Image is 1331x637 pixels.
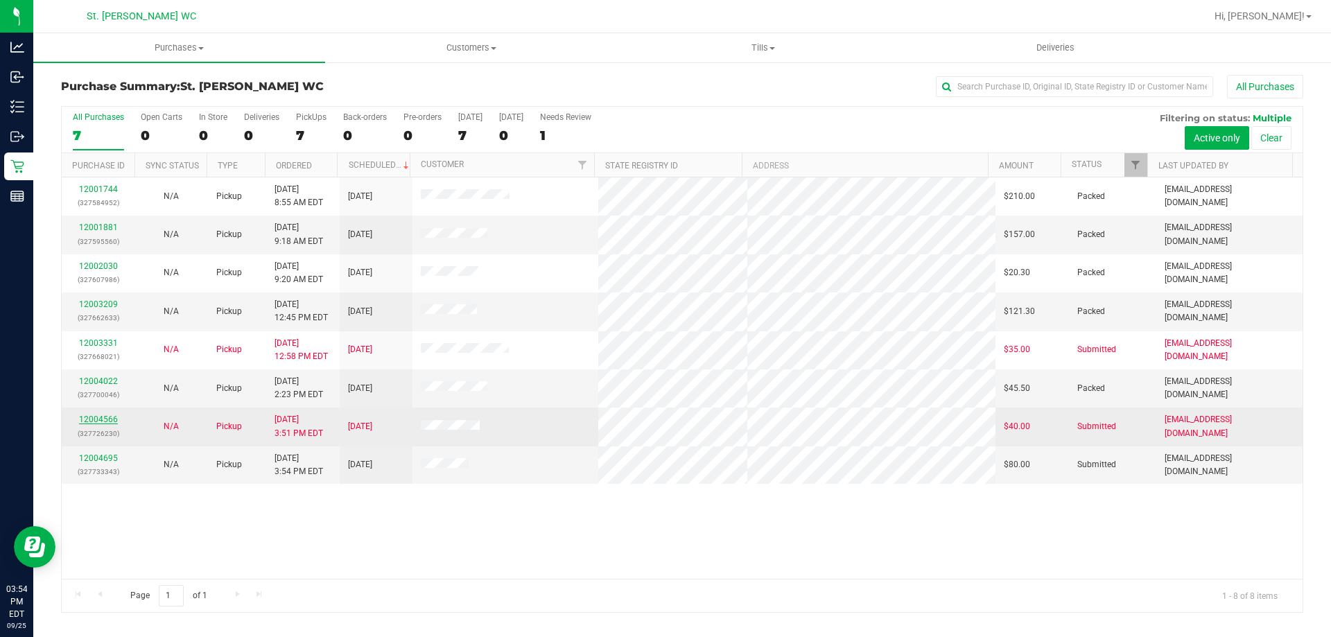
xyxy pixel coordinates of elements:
[10,70,24,84] inline-svg: Inbound
[348,266,372,279] span: [DATE]
[1165,260,1294,286] span: [EMAIL_ADDRESS][DOMAIN_NAME]
[159,585,184,607] input: 1
[164,306,179,316] span: Not Applicable
[1077,420,1116,433] span: Submitted
[1077,343,1116,356] span: Submitted
[164,421,179,431] span: Not Applicable
[164,458,179,471] button: N/A
[1004,420,1030,433] span: $40.00
[605,161,678,171] a: State Registry ID
[343,128,387,143] div: 0
[164,268,179,277] span: Not Applicable
[1077,305,1105,318] span: Packed
[349,160,412,170] a: Scheduled
[216,266,242,279] span: Pickup
[6,583,27,620] p: 03:54 PM EDT
[33,42,325,54] span: Purchases
[1004,305,1035,318] span: $121.30
[10,40,24,54] inline-svg: Analytics
[164,382,179,395] button: N/A
[348,458,372,471] span: [DATE]
[348,382,372,395] span: [DATE]
[79,453,118,463] a: 12004695
[999,161,1034,171] a: Amount
[70,235,126,248] p: (327595560)
[1004,343,1030,356] span: $35.00
[70,196,126,209] p: (327584952)
[164,229,179,239] span: Not Applicable
[1215,10,1305,21] span: Hi, [PERSON_NAME]!
[617,33,909,62] a: Tills
[326,42,616,54] span: Customers
[199,112,227,122] div: In Store
[72,161,125,171] a: Purchase ID
[70,427,126,440] p: (327726230)
[403,112,442,122] div: Pre-orders
[141,112,182,122] div: Open Carts
[216,305,242,318] span: Pickup
[164,190,179,203] button: N/A
[73,112,124,122] div: All Purchases
[61,80,475,93] h3: Purchase Summary:
[10,159,24,173] inline-svg: Retail
[218,161,238,171] a: Type
[348,305,372,318] span: [DATE]
[87,10,196,22] span: St. [PERSON_NAME] WC
[1251,126,1291,150] button: Clear
[164,305,179,318] button: N/A
[742,153,988,177] th: Address
[1018,42,1093,54] span: Deliveries
[276,161,312,171] a: Ordered
[1077,190,1105,203] span: Packed
[1004,266,1030,279] span: $20.30
[244,112,279,122] div: Deliveries
[1185,126,1249,150] button: Active only
[1165,337,1294,363] span: [EMAIL_ADDRESS][DOMAIN_NAME]
[1077,266,1105,279] span: Packed
[1165,375,1294,401] span: [EMAIL_ADDRESS][DOMAIN_NAME]
[216,382,242,395] span: Pickup
[244,128,279,143] div: 0
[1165,221,1294,247] span: [EMAIL_ADDRESS][DOMAIN_NAME]
[216,228,242,241] span: Pickup
[216,190,242,203] span: Pickup
[1077,458,1116,471] span: Submitted
[910,33,1201,62] a: Deliveries
[10,189,24,203] inline-svg: Reports
[1165,183,1294,209] span: [EMAIL_ADDRESS][DOMAIN_NAME]
[1211,585,1289,606] span: 1 - 8 of 8 items
[146,161,199,171] a: Sync Status
[164,266,179,279] button: N/A
[1165,413,1294,439] span: [EMAIL_ADDRESS][DOMAIN_NAME]
[325,33,617,62] a: Customers
[6,620,27,631] p: 09/25
[403,128,442,143] div: 0
[275,375,323,401] span: [DATE] 2:23 PM EDT
[275,413,323,439] span: [DATE] 3:51 PM EDT
[343,112,387,122] div: Back-orders
[540,128,591,143] div: 1
[275,298,328,324] span: [DATE] 12:45 PM EDT
[33,33,325,62] a: Purchases
[164,343,179,356] button: N/A
[73,128,124,143] div: 7
[275,452,323,478] span: [DATE] 3:54 PM EDT
[1165,452,1294,478] span: [EMAIL_ADDRESS][DOMAIN_NAME]
[348,190,372,203] span: [DATE]
[1227,75,1303,98] button: All Purchases
[164,383,179,393] span: Not Applicable
[164,420,179,433] button: N/A
[936,76,1213,97] input: Search Purchase ID, Original ID, State Registry ID or Customer Name...
[216,343,242,356] span: Pickup
[421,159,464,169] a: Customer
[458,112,482,122] div: [DATE]
[164,228,179,241] button: N/A
[79,299,118,309] a: 12003209
[1165,298,1294,324] span: [EMAIL_ADDRESS][DOMAIN_NAME]
[1158,161,1228,171] a: Last Updated By
[141,128,182,143] div: 0
[275,221,323,247] span: [DATE] 9:18 AM EDT
[1253,112,1291,123] span: Multiple
[499,112,523,122] div: [DATE]
[499,128,523,143] div: 0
